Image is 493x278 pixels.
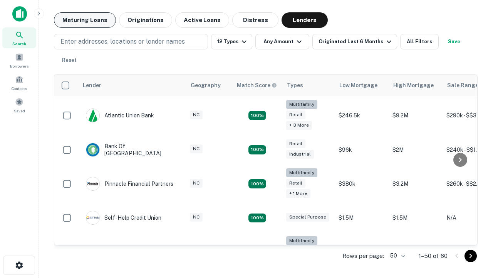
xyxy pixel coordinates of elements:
div: Multifamily [286,168,317,177]
div: + 1 more [286,189,310,198]
div: Sale Range [447,81,478,90]
td: $3.2M [389,232,443,271]
button: Save your search to get updates of matches that match your search criteria. [442,34,466,49]
p: Rows per page: [342,251,384,261]
td: $246.5k [335,96,389,135]
th: High Mortgage [389,75,443,96]
a: Search [2,27,36,48]
button: Go to next page [464,250,477,262]
div: Originated Last 6 Months [319,37,394,46]
button: Reset [57,53,82,68]
div: Matching Properties: 18, hasApolloMatch: undefined [248,179,266,188]
a: Contacts [2,72,36,93]
a: Saved [2,95,36,115]
div: 50 [387,250,406,261]
div: The Fidelity Bank [86,245,148,259]
button: Maturing Loans [54,12,116,28]
div: High Mortgage [393,81,434,90]
div: NC [190,144,203,153]
div: NC [190,110,203,119]
button: All Filters [400,34,439,49]
div: Retail [286,110,305,119]
span: Borrowers [10,63,29,69]
div: Capitalize uses an advanced AI algorithm to match your search with the best lender. The match sco... [237,81,277,90]
th: Capitalize uses an advanced AI algorithm to match your search with the best lender. The match sco... [232,75,282,96]
button: Any Amount [255,34,309,49]
div: Matching Properties: 15, hasApolloMatch: undefined [248,145,266,154]
td: $380k [335,164,389,203]
div: Atlantic Union Bank [86,108,154,122]
button: Originated Last 6 Months [312,34,397,49]
div: NC [190,213,203,222]
div: Geography [191,81,221,90]
div: Retail [286,179,305,188]
img: picture [86,177,99,190]
p: Enter addresses, locations or lender names [60,37,185,46]
td: $9.2M [389,96,443,135]
div: Bank Of [GEOGRAPHIC_DATA] [86,143,178,157]
button: Originations [119,12,172,28]
img: picture [86,143,99,156]
button: 12 Types [211,34,252,49]
img: capitalize-icon.png [12,6,27,22]
span: Contacts [12,85,27,92]
th: Low Mortgage [335,75,389,96]
div: Self-help Credit Union [86,211,161,225]
div: Low Mortgage [339,81,377,90]
td: $1.5M [389,203,443,232]
span: Saved [14,108,25,114]
div: Matching Properties: 11, hasApolloMatch: undefined [248,214,266,223]
td: $96k [335,135,389,164]
button: Lenders [282,12,328,28]
th: Types [282,75,335,96]
td: $246k [335,232,389,271]
img: picture [86,211,99,224]
div: + 3 more [286,121,312,130]
a: Borrowers [2,50,36,71]
th: Geography [186,75,232,96]
div: Industrial [286,150,314,159]
div: Lender [83,81,101,90]
iframe: Chat Widget [454,192,493,229]
button: Distress [232,12,278,28]
th: Lender [78,75,186,96]
button: Active Loans [175,12,229,28]
div: NC [190,179,203,188]
div: Types [287,81,303,90]
div: Matching Properties: 10, hasApolloMatch: undefined [248,111,266,120]
span: Search [12,41,26,47]
td: $2M [389,135,443,164]
td: $1.5M [335,203,389,232]
div: Multifamily [286,236,317,245]
td: $3.2M [389,164,443,203]
div: Retail [286,139,305,148]
h6: Match Score [237,81,275,90]
img: picture [86,109,99,122]
div: Multifamily [286,100,317,109]
div: Special Purpose [286,213,329,222]
p: 1–50 of 60 [419,251,448,261]
div: Pinnacle Financial Partners [86,177,173,191]
button: Enter addresses, locations or lender names [54,34,208,49]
